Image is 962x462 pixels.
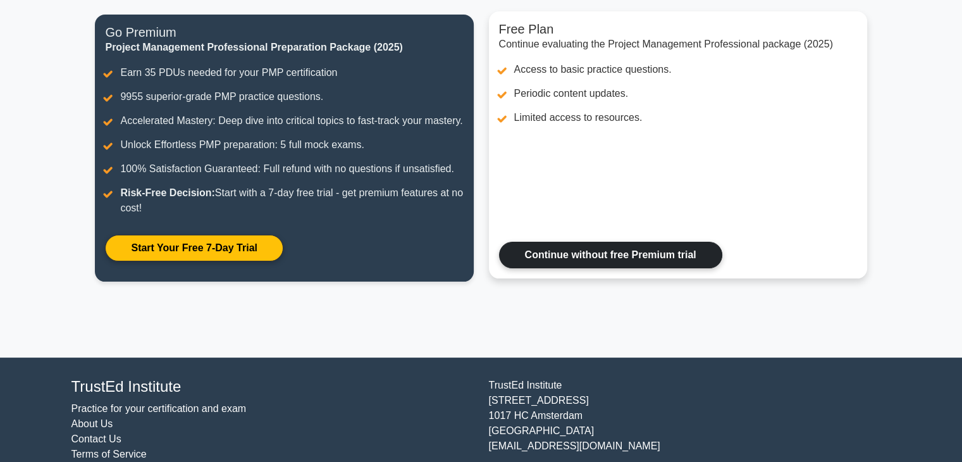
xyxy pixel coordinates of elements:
a: Practice for your certification and exam [71,403,247,414]
a: Continue without free Premium trial [499,242,722,268]
a: About Us [71,418,113,429]
a: Start Your Free 7-Day Trial [105,235,283,261]
h4: TrustEd Institute [71,378,474,396]
a: Terms of Service [71,449,147,459]
a: Contact Us [71,434,121,444]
